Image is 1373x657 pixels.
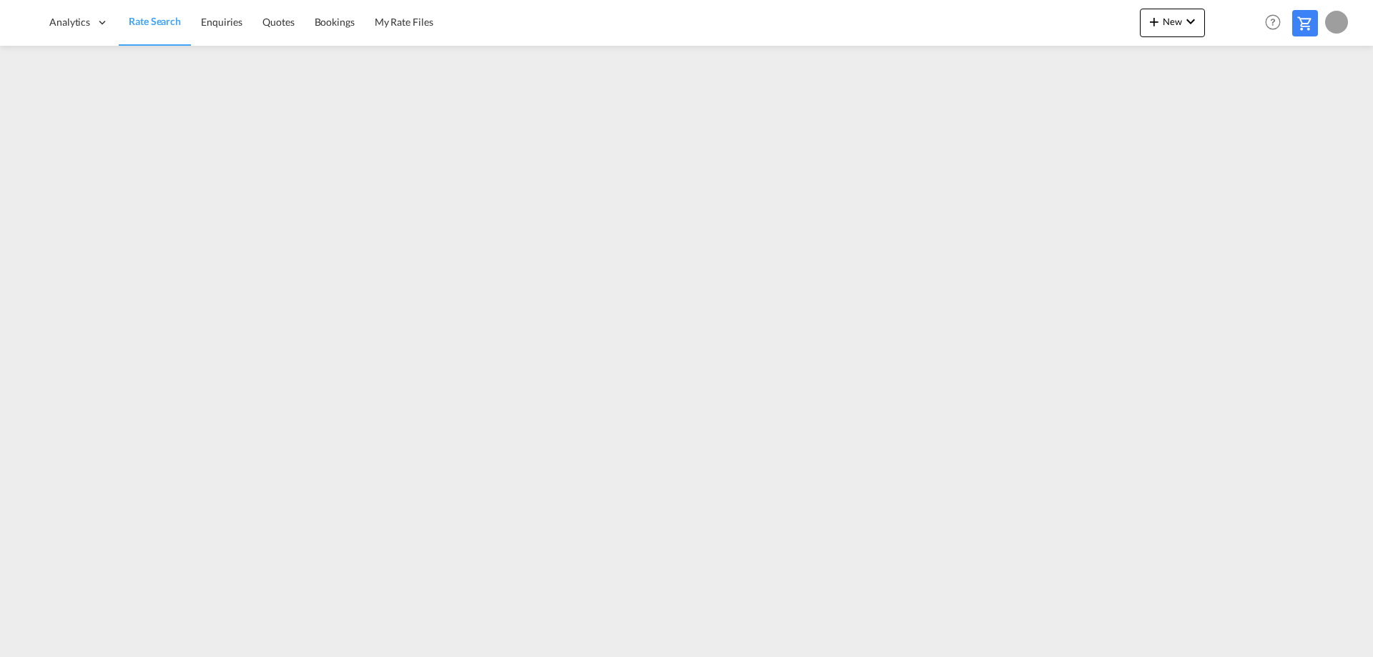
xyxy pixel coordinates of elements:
md-icon: icon-chevron-down [1182,13,1199,30]
span: New [1146,16,1199,27]
span: Enquiries [201,16,242,28]
md-icon: icon-plus 400-fg [1146,13,1163,30]
span: My Rate Files [375,16,433,28]
span: Rate Search [129,15,181,27]
span: Analytics [49,15,90,29]
div: Help [1261,10,1292,36]
span: Help [1261,10,1285,34]
span: Bookings [315,16,355,28]
span: Quotes [262,16,294,28]
button: icon-plus 400-fgNewicon-chevron-down [1140,9,1205,37]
